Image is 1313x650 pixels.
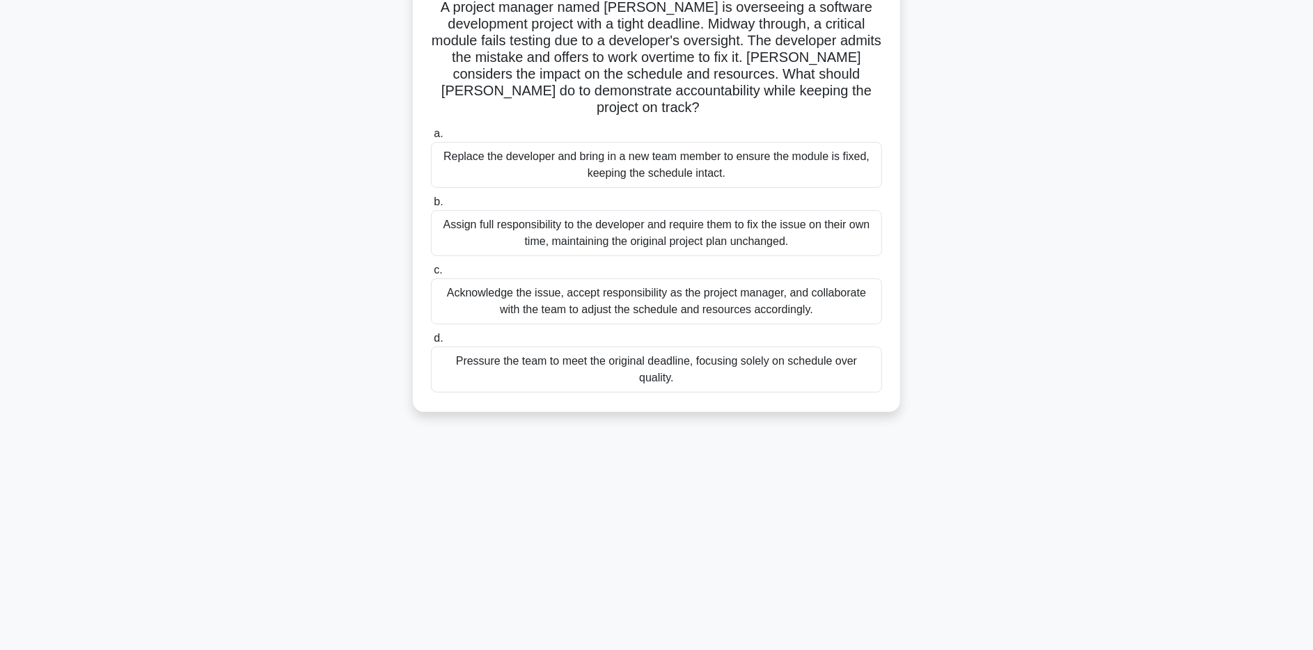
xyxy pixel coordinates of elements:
[431,347,882,393] div: Pressure the team to meet the original deadline, focusing solely on schedule over quality.
[434,196,443,207] span: b.
[434,127,443,139] span: a.
[431,210,882,256] div: Assign full responsibility to the developer and require them to fix the issue on their own time, ...
[434,332,443,344] span: d.
[434,264,442,276] span: c.
[431,278,882,324] div: Acknowledge the issue, accept responsibility as the project manager, and collaborate with the tea...
[431,142,882,188] div: Replace the developer and bring in a new team member to ensure the module is fixed, keeping the s...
